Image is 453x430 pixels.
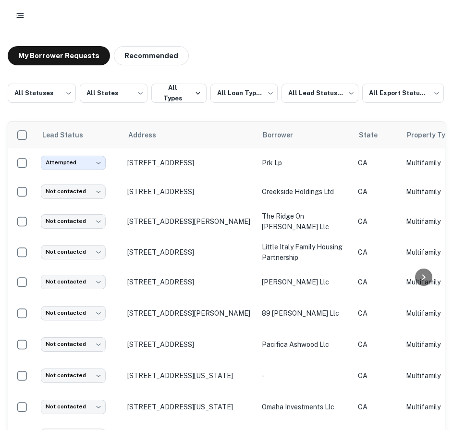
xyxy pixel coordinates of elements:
div: All Loan Types [210,81,278,106]
th: Lead Status [36,122,122,148]
p: CA [358,216,396,227]
p: [STREET_ADDRESS] [127,248,252,257]
th: Borrower [257,122,353,148]
div: Not contacted [41,400,106,414]
p: CA [358,158,396,168]
div: All Export Statuses [362,81,444,106]
p: pacifica ashwood llc [262,339,348,350]
p: [STREET_ADDRESS][US_STATE] [127,403,252,411]
th: State [353,122,401,148]
iframe: Chat Widget [405,353,453,399]
span: Address [128,129,169,141]
p: 89 [PERSON_NAME] llc [262,308,348,319]
p: CA [358,370,396,381]
span: Lead Status [42,129,96,141]
button: Recommended [114,46,189,65]
button: All Types [151,84,207,103]
p: CA [358,308,396,319]
p: [STREET_ADDRESS] [127,187,252,196]
div: Not contacted [41,214,106,228]
p: prk lp [262,158,348,168]
p: [STREET_ADDRESS] [127,340,252,349]
p: [STREET_ADDRESS] [127,278,252,286]
p: [PERSON_NAME] llc [262,277,348,287]
p: - [262,370,348,381]
div: All Statuses [8,81,76,106]
p: [STREET_ADDRESS][US_STATE] [127,371,252,380]
div: All Lead Statuses [282,81,358,106]
p: CA [358,339,396,350]
span: Borrower [263,129,306,141]
p: CA [358,277,396,287]
p: little italy family housing partnership [262,242,348,263]
div: Not contacted [41,275,106,289]
p: CA [358,247,396,258]
p: [STREET_ADDRESS] [127,159,252,167]
span: State [359,129,390,141]
div: Not contacted [41,245,106,259]
div: Not contacted [41,306,106,320]
p: creekside holdings ltd [262,186,348,197]
p: omaha investments llc [262,402,348,412]
p: [STREET_ADDRESS][PERSON_NAME] [127,309,252,318]
p: CA [358,186,396,197]
p: [STREET_ADDRESS][PERSON_NAME] [127,217,252,226]
p: CA [358,402,396,412]
div: Not contacted [41,369,106,382]
p: the ridge on [PERSON_NAME] llc [262,211,348,232]
div: All States [80,81,148,106]
div: Attempted [41,156,106,170]
th: Address [122,122,257,148]
div: Not contacted [41,337,106,351]
div: Not contacted [41,184,106,198]
button: My Borrower Requests [8,46,110,65]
